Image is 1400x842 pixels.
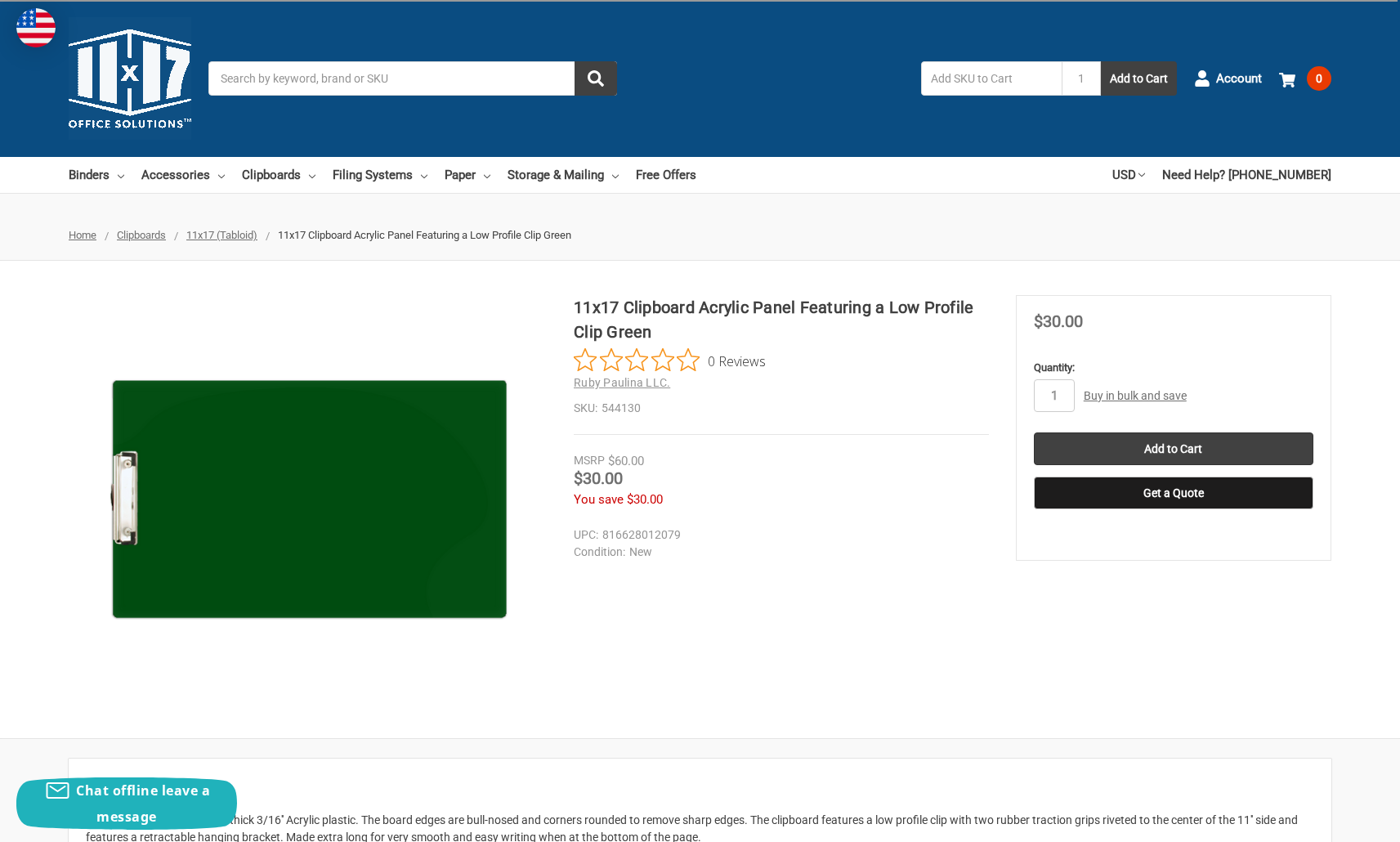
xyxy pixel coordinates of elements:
[508,157,619,193] a: Storage & Mailing
[1307,66,1331,91] span: 0
[1034,477,1313,509] button: Get a Quote
[1034,360,1313,376] label: Quantity:
[574,468,623,488] span: $30.00
[1034,311,1083,331] span: $30.00
[636,157,696,193] a: Free Offers
[574,295,989,344] h1: 11x17 Clipboard Acrylic Panel Featuring a Low Profile Clip Green
[186,229,257,241] a: 11x17 (Tabloid)
[1265,798,1400,842] iframe: Google Customer Reviews
[574,526,982,544] dd: 816628012079
[445,157,490,193] a: Paper
[574,348,766,373] button: Rated 0 out of 5 stars from 0 reviews. Jump to reviews.
[86,776,1314,800] h2: Description
[574,400,597,417] dt: SKU:
[708,348,766,373] span: 0 Reviews
[574,526,598,544] dt: UPC:
[1101,61,1177,96] button: Add to Cart
[1216,69,1262,88] span: Account
[1084,389,1187,402] a: Buy in bulk and save
[608,454,644,468] span: $60.00
[117,229,166,241] a: Clipboards
[574,544,982,561] dd: New
[574,376,670,389] a: Ruby Paulina LLC.
[627,492,663,507] span: $30.00
[278,229,571,241] span: 11x17 Clipboard Acrylic Panel Featuring a Low Profile Clip Green
[69,157,124,193] a: Binders
[574,400,989,417] dd: 544130
[141,157,225,193] a: Accessories
[574,452,605,469] div: MSRP
[1162,157,1331,193] a: Need Help? [PHONE_NUMBER]
[921,61,1062,96] input: Add SKU to Cart
[104,295,512,704] img: 11x17 Clipboard Acrylic Panel Featuring a Low Profile Clip Green
[69,229,96,241] a: Home
[574,544,625,561] dt: Condition:
[1112,157,1145,193] a: USD
[1034,432,1313,465] input: Add to Cart
[208,61,617,96] input: Search by keyword, brand or SKU
[242,157,315,193] a: Clipboards
[1279,57,1331,100] a: 0
[333,157,427,193] a: Filing Systems
[1194,57,1262,100] a: Account
[16,8,56,47] img: duty and tax information for United States
[574,492,624,507] span: You save
[69,17,191,140] img: 11x17.com
[16,777,237,830] button: Chat offline leave a message
[76,782,210,826] span: Chat offline leave a message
